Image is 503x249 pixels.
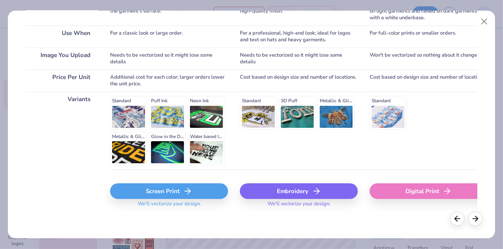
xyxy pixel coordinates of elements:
[240,48,358,70] div: Needs to be vectorized so it might lose some details
[26,70,98,92] div: Price Per Unit
[110,26,228,48] div: For a classic look or large order.
[26,92,98,170] div: Variants
[477,14,492,29] button: Close
[110,48,228,70] div: Needs to be vectorized so it might lose some details
[370,183,488,199] div: Digital Print
[370,48,488,70] div: Won't be vectorized so nothing about it changes
[240,26,358,48] div: For a professional, high-end look; ideal for logos and text on hats and heavy garments.
[240,70,358,92] div: Cost based on design size and number of locations.
[110,70,228,92] div: Additional cost for each color; larger orders lower the unit price.
[240,183,358,199] div: Embroidery
[26,26,98,48] div: Use When
[370,70,488,92] div: Cost based on design size and number of locations.
[264,201,334,212] span: We'll vectorize your design.
[26,48,98,70] div: Image You Upload
[135,201,204,212] span: We'll vectorize your design.
[370,26,488,48] div: For full-color prints or smaller orders.
[110,183,228,199] div: Screen Print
